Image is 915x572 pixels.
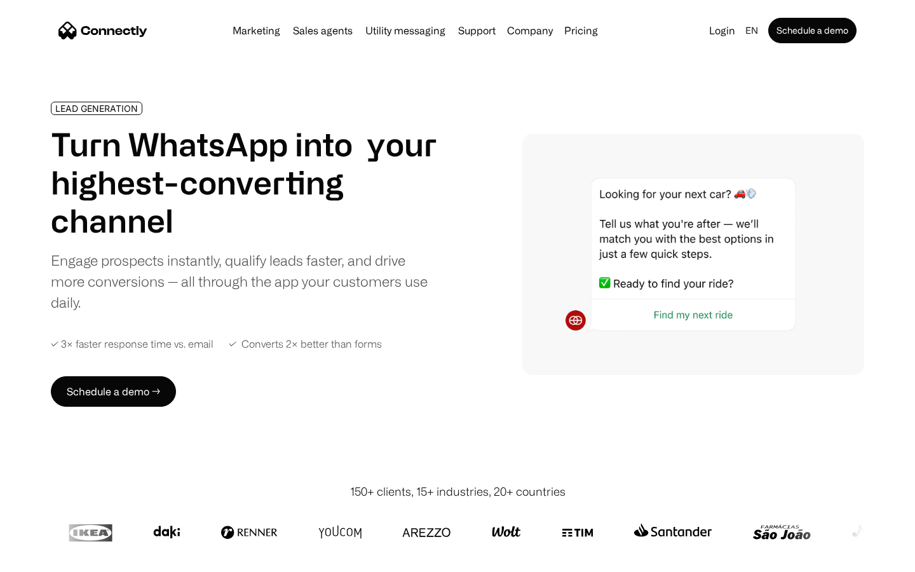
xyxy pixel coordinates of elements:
[58,21,147,40] a: home
[51,338,213,350] div: ✓ 3× faster response time vs. email
[51,125,437,240] h1: Turn WhatsApp into your highest-converting channel
[51,376,176,407] a: Schedule a demo →
[51,250,437,313] div: Engage prospects instantly, qualify leads faster, and drive more conversions — all through the ap...
[360,25,451,36] a: Utility messaging
[288,25,358,36] a: Sales agents
[745,22,758,39] div: en
[740,22,766,39] div: en
[13,548,76,568] aside: Language selected: English
[768,18,857,43] a: Schedule a demo
[55,104,138,113] div: LEAD GENERATION
[559,25,603,36] a: Pricing
[503,22,557,39] div: Company
[350,483,566,500] div: 150+ clients, 15+ industries, 20+ countries
[229,338,382,350] div: ✓ Converts 2× better than forms
[25,550,76,568] ul: Language list
[453,25,501,36] a: Support
[507,22,553,39] div: Company
[704,22,740,39] a: Login
[227,25,285,36] a: Marketing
